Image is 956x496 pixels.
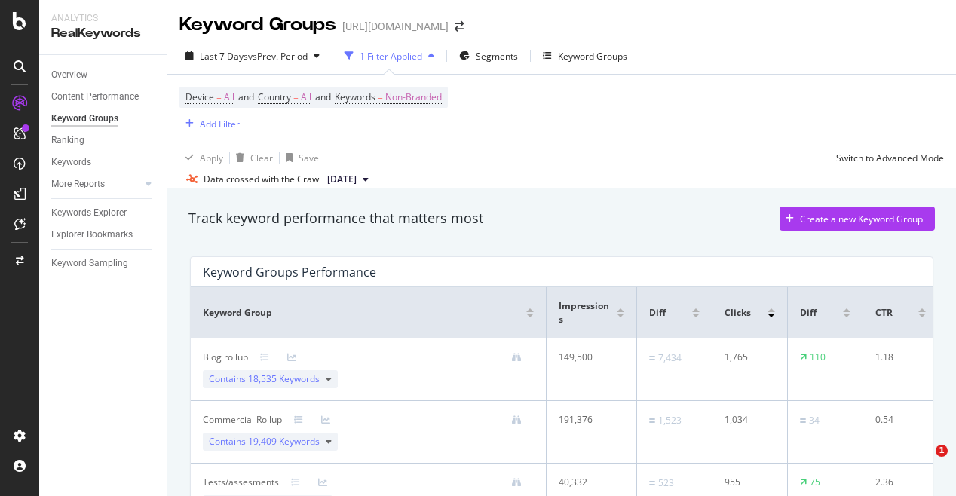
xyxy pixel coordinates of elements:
div: arrow-right-arrow-left [455,21,464,32]
span: Last 7 Days [200,50,248,63]
span: Device [185,90,214,103]
div: 191,376 [559,413,617,427]
a: Explorer Bookmarks [51,227,156,243]
span: 2025 Jul. 26th [327,173,357,186]
div: Blog rollup [203,351,248,364]
span: and [238,90,254,103]
span: Keywords [335,90,375,103]
button: Switch to Advanced Mode [830,145,944,170]
div: 34 [809,414,820,427]
span: 19,409 Keywords [248,435,320,448]
div: [URL][DOMAIN_NAME] [342,19,449,34]
button: Keyword Groups [537,44,633,68]
a: Overview [51,67,156,83]
span: CTR [875,306,893,320]
span: Diff [649,306,666,320]
span: Non-Branded [385,87,442,108]
div: Keyword Groups [558,50,627,63]
button: Add Filter [179,115,240,133]
span: = [216,90,222,103]
div: Data crossed with the Crawl [204,173,321,186]
span: 18,535 Keywords [248,372,320,385]
div: Keyword Groups [179,12,336,38]
div: Tests/assesments [203,476,279,489]
button: Clear [230,145,273,170]
div: Overview [51,67,87,83]
span: vs Prev. Period [248,50,308,63]
div: Analytics [51,12,155,25]
button: Create a new Keyword Group [780,207,935,231]
span: All [224,87,234,108]
div: Keywords [51,155,91,170]
a: Ranking [51,133,156,148]
div: 1,765 [725,351,770,364]
button: Apply [179,145,223,170]
div: Ranking [51,133,84,148]
button: Last 7 DaysvsPrev. Period [179,44,326,68]
span: Segments [476,50,518,63]
span: and [315,90,331,103]
a: Keywords Explorer [51,205,156,221]
div: 523 [658,476,674,490]
div: Keyword Groups Performance [203,265,376,280]
div: 955 [725,476,770,489]
img: Equal [649,356,655,360]
span: Diff [800,306,817,320]
span: Keyword Group [203,306,272,320]
div: Keyword Groups [51,111,118,127]
img: Equal [649,418,655,423]
div: RealKeywords [51,25,155,42]
div: 149,500 [559,351,617,364]
a: More Reports [51,176,141,192]
a: Keyword Groups [51,111,156,127]
div: More Reports [51,176,105,192]
div: Commercial Rollup [203,413,282,427]
span: = [293,90,299,103]
div: Create a new Keyword Group [800,213,923,225]
div: Explorer Bookmarks [51,227,133,243]
span: Contains [209,372,320,386]
span: Impressions [559,299,613,326]
div: 0.54 [875,413,921,427]
span: Country [258,90,291,103]
div: Save [299,152,319,164]
span: Clicks [725,306,751,320]
div: Add Filter [200,118,240,130]
div: Keywords Explorer [51,205,127,221]
img: Equal [800,418,806,423]
a: Keyword Sampling [51,256,156,271]
div: 75 [810,476,820,489]
div: 40,332 [559,476,617,489]
div: Switch to Advanced Mode [836,152,944,164]
div: Content Performance [51,89,139,105]
iframe: Intercom live chat [905,445,941,481]
a: Keywords [51,155,156,170]
div: Keyword Sampling [51,256,128,271]
div: 1,523 [658,414,682,427]
div: 110 [810,351,826,364]
span: Contains [209,435,320,449]
div: 7,434 [658,351,682,365]
span: = [378,90,383,103]
div: Track keyword performance that matters most [188,209,483,228]
div: Clear [250,152,273,164]
div: 2.36 [875,476,921,489]
button: [DATE] [321,170,375,188]
div: Apply [200,152,223,164]
button: Save [280,145,319,170]
div: 1.18 [875,351,921,364]
button: Segments [453,44,524,68]
span: 1 [936,445,948,457]
img: Equal [649,481,655,485]
div: 1,034 [725,413,770,427]
span: All [301,87,311,108]
div: 1 Filter Applied [360,50,422,63]
a: Content Performance [51,89,156,105]
button: 1 Filter Applied [339,44,440,68]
